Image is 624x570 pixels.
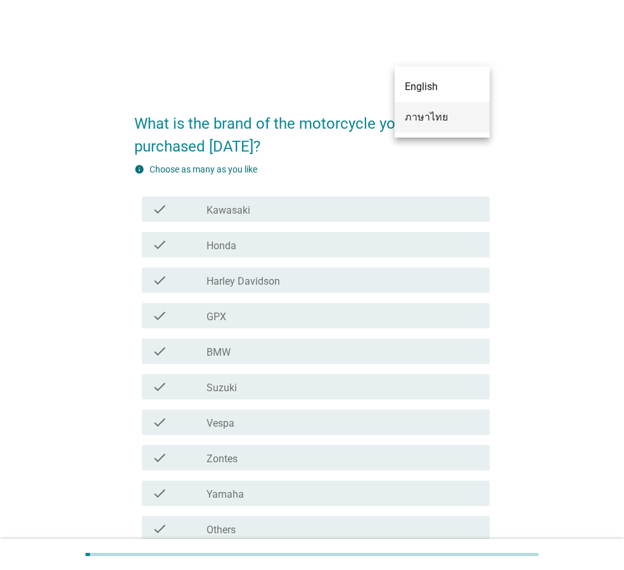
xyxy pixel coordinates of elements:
[134,164,144,174] i: info
[152,273,167,288] i: check
[207,275,280,288] label: Harley Davidson
[152,344,167,359] i: check
[134,100,490,158] h2: What is the brand of the motorcycle you recently purchased [DATE]?
[152,415,167,430] i: check
[405,110,480,125] div: ภาษาไทย
[207,417,234,430] label: Vespa
[207,240,236,252] label: Honda
[207,382,237,394] label: Suzuki
[207,346,231,359] label: BMW
[207,453,238,465] label: Zontes
[207,311,226,323] label: GPX
[152,450,167,465] i: check
[152,202,167,217] i: check
[152,521,167,536] i: check
[207,488,244,501] label: Yamaha
[152,379,167,394] i: check
[152,237,167,252] i: check
[152,308,167,323] i: check
[207,204,250,217] label: Kawasaki
[150,164,257,174] label: Choose as many as you like
[152,486,167,501] i: check
[405,79,480,94] div: English
[207,524,236,536] label: Others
